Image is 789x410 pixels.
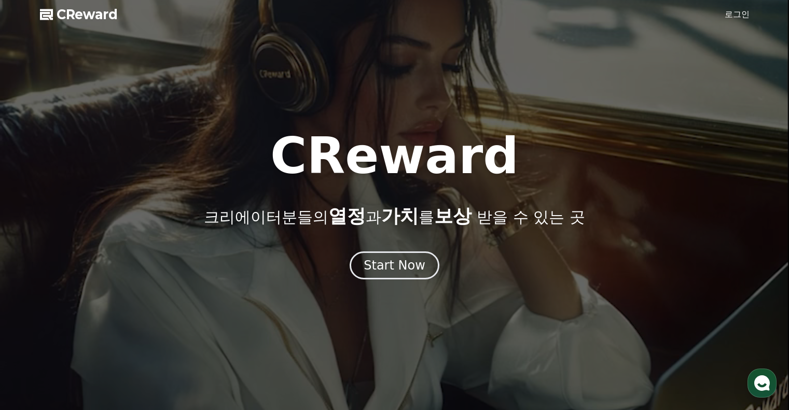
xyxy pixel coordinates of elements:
[40,6,118,23] a: CReward
[350,262,439,272] a: Start Now
[204,206,585,227] p: 크리에이터분들의 과 를 받을 수 있는 곳
[350,251,439,279] button: Start Now
[57,6,118,23] span: CReward
[364,257,425,274] div: Start Now
[270,131,519,181] h1: CReward
[328,205,366,227] span: 열정
[725,8,750,21] a: 로그인
[434,205,472,227] span: 보상
[381,205,419,227] span: 가치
